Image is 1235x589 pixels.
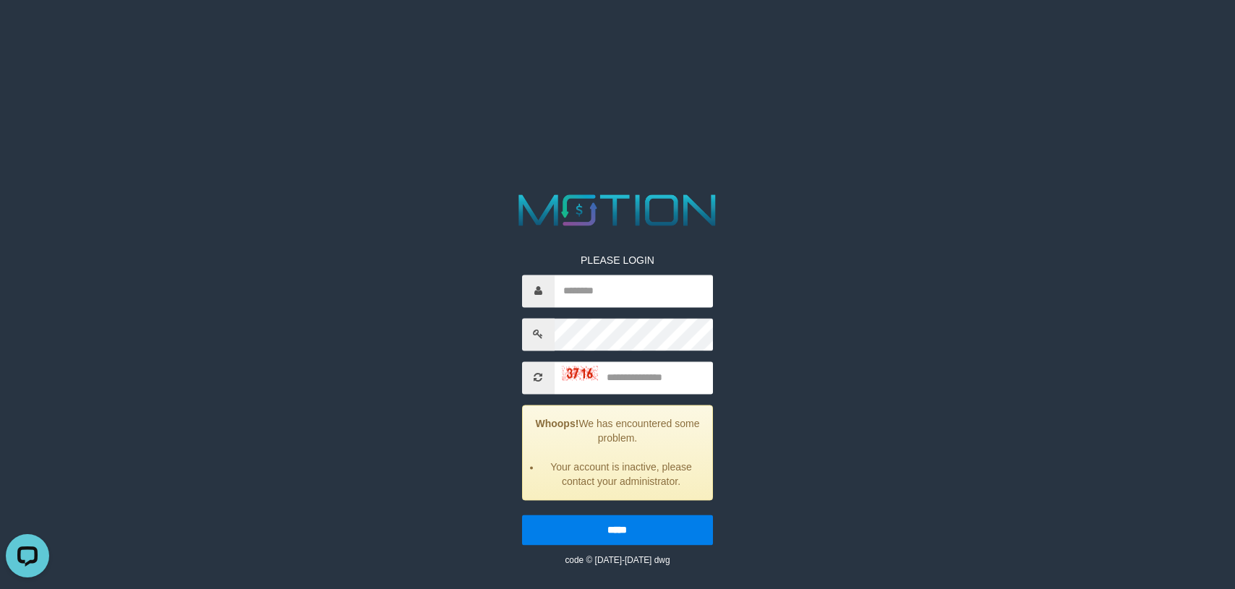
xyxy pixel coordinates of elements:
li: Your account is inactive, please contact your administrator. [541,460,702,489]
small: code © [DATE]-[DATE] dwg [565,555,670,565]
img: captcha [562,366,598,381]
strong: Whoops! [536,418,579,429]
img: MOTION_logo.png [510,189,726,231]
p: PLEASE LOGIN [522,253,714,267]
div: We has encountered some problem. [522,405,714,500]
button: Open LiveChat chat widget [6,6,49,49]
